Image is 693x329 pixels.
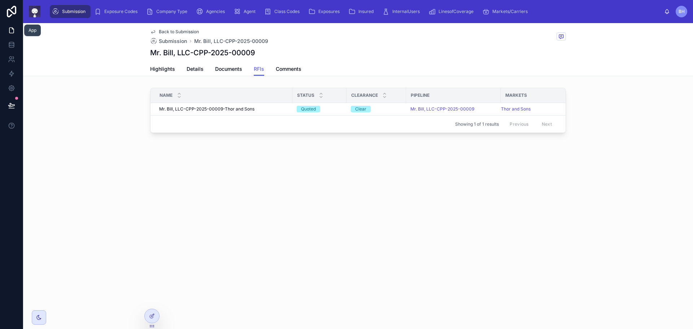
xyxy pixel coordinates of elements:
span: Insured [358,9,374,14]
span: Company Type [156,9,187,14]
span: Pipeline [411,92,430,98]
a: InternalUsers [380,5,425,18]
a: Mr. Bill, LLC-CPP-2025-00009 [194,38,268,45]
div: scrollable content [46,4,664,20]
a: Details [187,62,204,77]
a: Submission [50,5,91,18]
span: Highlights [150,65,175,73]
a: LinesofCoverage [426,5,479,18]
span: Comments [276,65,301,73]
a: Submission [150,38,187,45]
span: Agencies [206,9,225,14]
span: BH [679,9,685,14]
span: Mr. Bill, LLC-CPP-2025-00009-Thor and Sons [159,106,254,112]
span: InternalUsers [392,9,420,14]
h1: Mr. Bill, LLC-CPP-2025-00009 [150,48,255,58]
a: RFIs [254,62,264,76]
span: Documents [215,65,242,73]
a: Highlights [150,62,175,77]
a: Thor and Sons [501,106,531,112]
span: Clearance [351,92,378,98]
a: Agent [231,5,261,18]
span: Submission [62,9,86,14]
span: Showing 1 of 1 results [455,121,499,127]
a: Back to Submission [150,29,199,35]
span: Markets/Carriers [492,9,528,14]
a: Documents [215,62,242,77]
a: Insured [346,5,379,18]
span: Class Codes [274,9,300,14]
a: Mr. Bill, LLC-CPP-2025-00009 [410,106,474,112]
span: Submission [159,38,187,45]
a: Markets/Carriers [480,5,533,18]
span: Details [187,65,204,73]
span: Agent [244,9,256,14]
span: Back to Submission [159,29,199,35]
div: Quoted [301,106,316,112]
a: Exposures [306,5,345,18]
a: Comments [276,62,301,77]
a: Agencies [194,5,230,18]
a: Class Codes [262,5,305,18]
div: App [29,27,36,33]
a: Exposure Codes [92,5,143,18]
span: Exposure Codes [104,9,138,14]
a: Company Type [144,5,192,18]
span: Name [160,92,173,98]
span: RFIs [254,65,264,73]
div: Clear [355,106,366,112]
span: LinesofCoverage [439,9,474,14]
img: App logo [29,6,40,17]
span: Status [297,92,314,98]
span: Exposures [318,9,340,14]
span: Markets [505,92,527,98]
